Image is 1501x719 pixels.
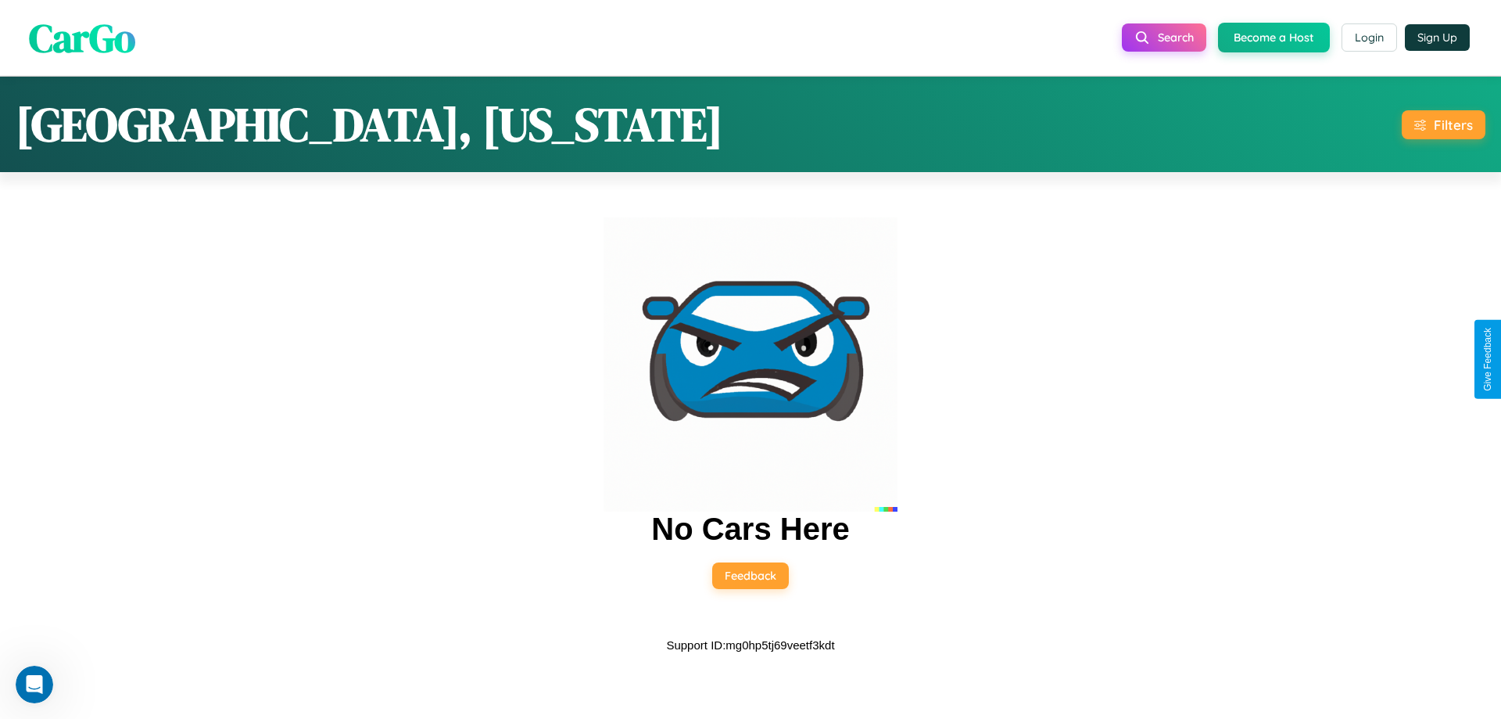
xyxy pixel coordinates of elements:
button: Sign Up [1405,24,1470,51]
button: Filters [1402,110,1485,139]
button: Search [1122,23,1206,52]
h2: No Cars Here [651,512,849,547]
button: Become a Host [1218,23,1330,52]
img: car [604,217,897,512]
p: Support ID: mg0hp5tj69veetf3kdt [666,635,834,656]
button: Feedback [712,563,789,589]
h1: [GEOGRAPHIC_DATA], [US_STATE] [16,92,723,156]
div: Filters [1434,117,1473,133]
div: Give Feedback [1482,328,1493,391]
button: Login [1342,23,1397,52]
span: CarGo [29,10,135,64]
iframe: Intercom live chat [16,666,53,703]
span: Search [1158,31,1194,45]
